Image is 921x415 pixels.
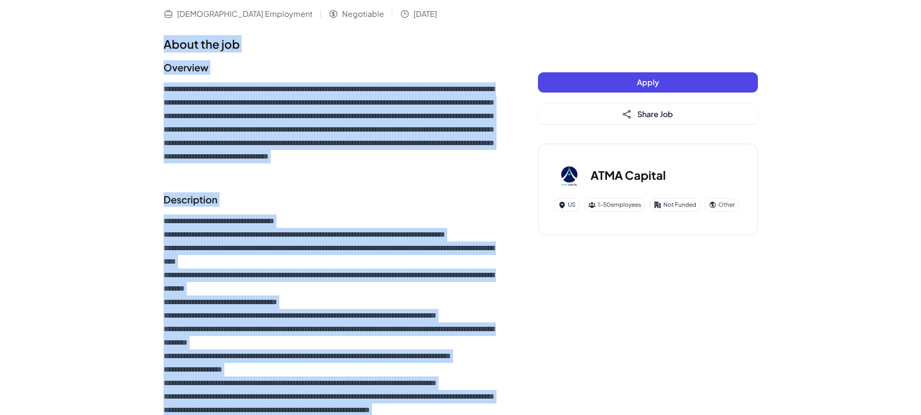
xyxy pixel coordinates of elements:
span: Share Job [637,109,673,119]
div: US [554,198,580,212]
h1: About the job [164,35,499,53]
div: Not Funded [649,198,701,212]
h2: Overview [164,60,499,75]
span: Negotiable [342,8,384,20]
button: Share Job [538,104,758,124]
span: [DEMOGRAPHIC_DATA] Employment [177,8,313,20]
button: Apply [538,72,758,93]
span: Apply [637,77,659,87]
h2: Description [164,192,499,207]
span: [DATE] [413,8,437,20]
div: 1-50 employees [584,198,646,212]
img: AT [554,160,585,190]
div: Other [704,198,739,212]
h3: ATMA Capital [591,166,666,184]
